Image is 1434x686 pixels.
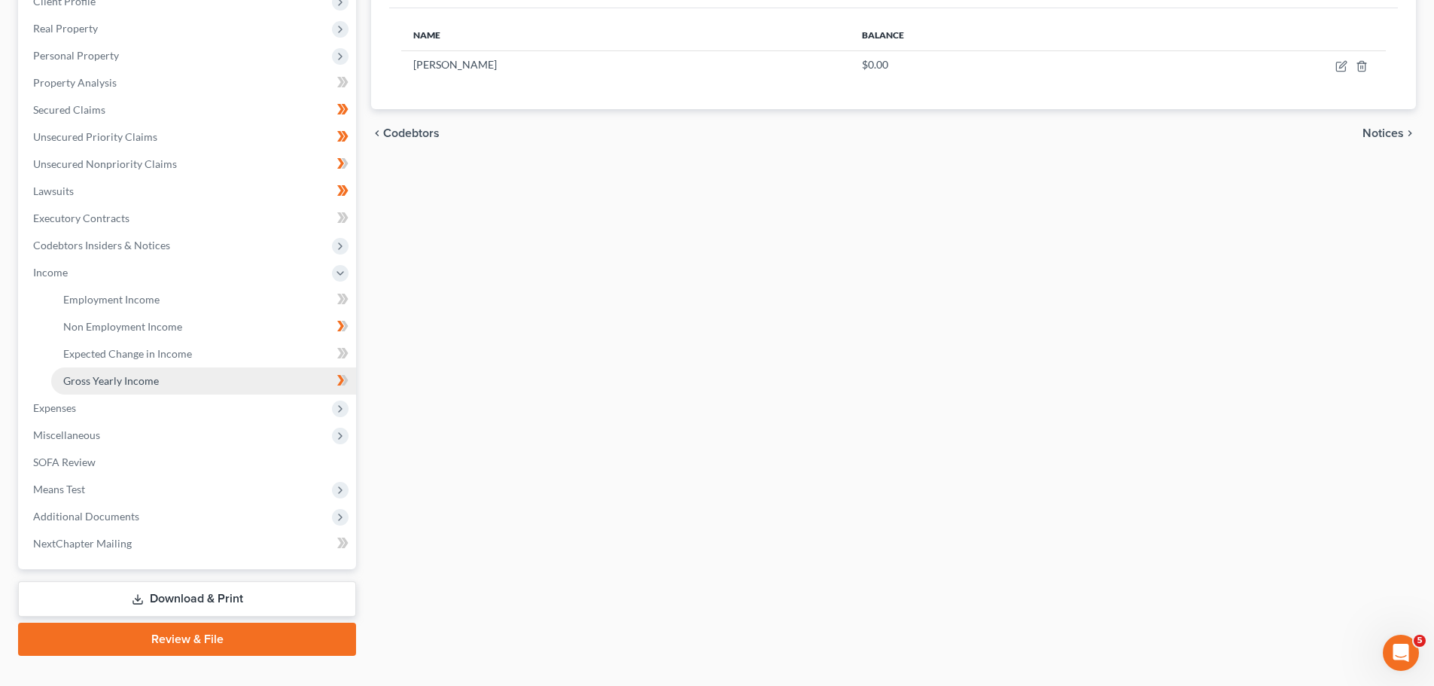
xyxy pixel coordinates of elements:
span: Codebtors [383,127,440,139]
span: Lawsuits [33,184,74,197]
span: Secured Claims [33,103,105,116]
span: Additional Documents [33,510,139,523]
a: Employment Income [51,286,356,313]
span: 5 [1414,635,1426,647]
a: NextChapter Mailing [21,530,356,557]
i: chevron_right [1404,127,1416,139]
span: SOFA Review [33,456,96,468]
span: Personal Property [33,49,119,62]
span: Expenses [33,401,76,414]
a: SOFA Review [21,449,356,476]
a: Unsecured Nonpriority Claims [21,151,356,178]
span: Codebtors Insiders & Notices [33,239,170,252]
span: Unsecured Nonpriority Claims [33,157,177,170]
span: Means Test [33,483,85,495]
span: Expected Change in Income [63,347,192,360]
a: Review & File [18,623,356,656]
span: Miscellaneous [33,428,100,441]
a: Expected Change in Income [51,340,356,367]
a: Executory Contracts [21,205,356,232]
a: Gross Yearly Income [51,367,356,395]
span: Income [33,266,68,279]
span: Name [413,29,440,41]
button: Notices chevron_right [1362,127,1416,139]
a: Lawsuits [21,178,356,205]
a: Download & Print [18,581,356,617]
span: Notices [1362,127,1404,139]
a: Secured Claims [21,96,356,123]
i: chevron_left [371,127,383,139]
a: Property Analysis [21,69,356,96]
span: Balance [862,29,904,41]
button: chevron_left Codebtors [371,127,440,139]
span: Executory Contracts [33,212,129,224]
span: Real Property [33,22,98,35]
span: $0.00 [862,58,888,71]
span: NextChapter Mailing [33,537,132,550]
span: Property Analysis [33,76,117,89]
iframe: Intercom live chat [1383,635,1419,671]
span: Non Employment Income [63,320,182,333]
span: Employment Income [63,293,160,306]
a: Unsecured Priority Claims [21,123,356,151]
span: [PERSON_NAME] [413,58,497,71]
a: Non Employment Income [51,313,356,340]
span: Unsecured Priority Claims [33,130,157,143]
span: Gross Yearly Income [63,374,159,387]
